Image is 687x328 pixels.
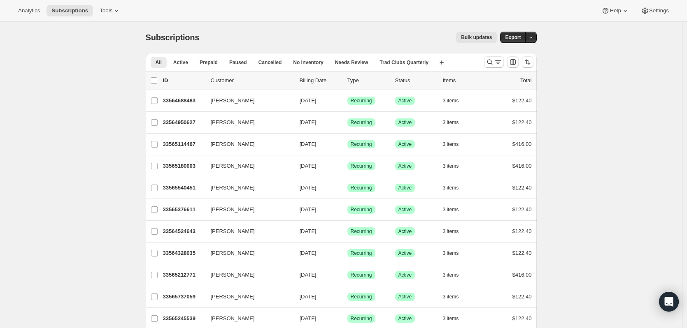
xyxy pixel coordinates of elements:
span: [PERSON_NAME] [211,140,255,148]
div: Open Intercom Messenger [659,292,679,312]
span: 3 items [443,119,459,126]
span: Prepaid [200,59,218,66]
p: 33565737059 [163,293,204,301]
div: IDCustomerBilling DateTypeStatusItemsTotal [163,76,532,85]
span: Active [398,141,412,148]
span: Active [398,293,412,300]
span: Recurring [351,272,372,278]
div: 33564524643[PERSON_NAME][DATE]SuccessRecurringSuccessActive3 items$122.40 [163,226,532,237]
span: Recurring [351,163,372,169]
span: 3 items [443,141,459,148]
span: $122.40 [512,119,532,125]
p: 33564950627 [163,118,204,127]
p: 33564524643 [163,227,204,236]
span: [DATE] [300,185,317,191]
span: Active [173,59,188,66]
div: 33565114467[PERSON_NAME][DATE]SuccessRecurringSuccessActive3 items$416.00 [163,139,532,150]
p: 33564688483 [163,97,204,105]
button: 3 items [443,117,468,128]
span: [DATE] [300,97,317,104]
button: 3 items [443,269,468,281]
button: Tools [95,5,126,16]
span: Active [398,119,412,126]
p: Customer [211,76,293,85]
span: Cancelled [258,59,282,66]
button: Customize table column order and visibility [507,56,519,68]
span: [PERSON_NAME] [211,184,255,192]
span: [DATE] [300,141,317,147]
span: [PERSON_NAME] [211,271,255,279]
button: 3 items [443,204,468,215]
span: Export [505,34,521,41]
span: Active [398,206,412,213]
span: [PERSON_NAME] [211,227,255,236]
span: Recurring [351,228,372,235]
button: [PERSON_NAME] [206,247,288,260]
span: [PERSON_NAME] [211,162,255,170]
button: Export [500,32,526,43]
button: 3 items [443,95,468,106]
span: $416.00 [512,141,532,147]
span: Active [398,185,412,191]
p: 33564328035 [163,249,204,257]
span: Subscriptions [146,33,200,42]
button: Sort the results [522,56,533,68]
button: 3 items [443,226,468,237]
button: 3 items [443,139,468,150]
span: Recurring [351,315,372,322]
span: All [156,59,162,66]
button: Search and filter results [484,56,504,68]
p: Total [520,76,531,85]
span: [PERSON_NAME] [211,293,255,301]
button: [PERSON_NAME] [206,290,288,303]
span: Recurring [351,185,372,191]
span: [DATE] [300,119,317,125]
span: 3 items [443,293,459,300]
span: Paused [229,59,247,66]
span: $122.40 [512,228,532,234]
button: [PERSON_NAME] [206,181,288,194]
span: Recurring [351,119,372,126]
p: ID [163,76,204,85]
span: Recurring [351,293,372,300]
button: Create new view [435,57,448,68]
span: Analytics [18,7,40,14]
button: [PERSON_NAME] [206,203,288,216]
span: Active [398,250,412,256]
button: 3 items [443,313,468,324]
p: Billing Date [300,76,341,85]
div: 33564328035[PERSON_NAME][DATE]SuccessRecurringSuccessActive3 items$122.40 [163,247,532,259]
span: $122.40 [512,206,532,213]
span: [PERSON_NAME] [211,314,255,323]
p: 33565180003 [163,162,204,170]
span: [DATE] [300,228,317,234]
div: 33565376611[PERSON_NAME][DATE]SuccessRecurringSuccessActive3 items$122.40 [163,204,532,215]
span: 3 items [443,228,459,235]
button: [PERSON_NAME] [206,312,288,325]
span: Help [610,7,621,14]
span: [PERSON_NAME] [211,97,255,105]
span: 3 items [443,163,459,169]
span: Subscriptions [51,7,88,14]
span: Needs Review [335,59,368,66]
span: Active [398,315,412,322]
span: Recurring [351,141,372,148]
div: Type [347,76,389,85]
span: [PERSON_NAME] [211,249,255,257]
span: $122.40 [512,250,532,256]
span: Tools [100,7,112,14]
button: 3 items [443,291,468,303]
span: Recurring [351,97,372,104]
span: [DATE] [300,293,317,300]
button: Analytics [13,5,45,16]
p: 33565540451 [163,184,204,192]
span: Active [398,97,412,104]
span: 3 items [443,185,459,191]
span: $122.40 [512,185,532,191]
div: Items [443,76,484,85]
span: Trad Clubs Quarterly [380,59,429,66]
span: [DATE] [300,206,317,213]
div: 33565212771[PERSON_NAME][DATE]SuccessRecurringSuccessActive3 items$416.00 [163,269,532,281]
span: 3 items [443,97,459,104]
p: 33565376611 [163,206,204,214]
